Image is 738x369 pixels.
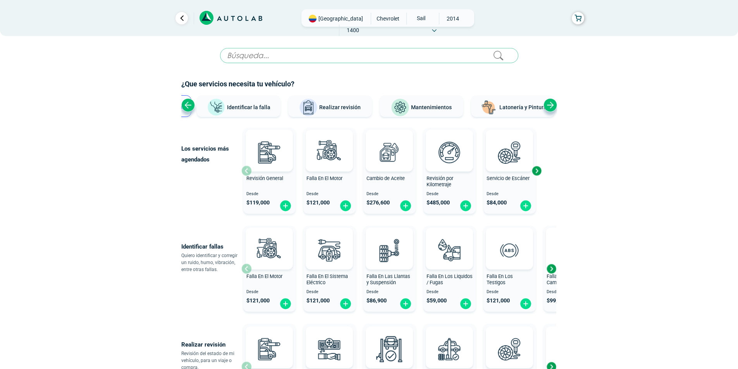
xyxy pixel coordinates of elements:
[258,131,281,154] img: AD0BCuuxAAAAAElFTkSuQmCC
[487,290,533,295] span: Desde
[306,297,330,304] span: $ 121,000
[378,328,401,351] img: AD0BCuuxAAAAAElFTkSuQmCC
[312,135,346,169] img: diagnostic_engine-v3.svg
[547,290,593,295] span: Desde
[363,226,416,312] button: Falla En Las Llantas y Suspensión Desde $86,900
[306,175,342,181] span: Falla En El Motor
[246,192,292,197] span: Desde
[279,200,292,212] img: fi_plus-circle2.svg
[499,104,547,110] span: Latonería y Pintura
[227,104,270,110] span: Identificar la falla
[306,273,348,286] span: Falla En El Sistema Eléctrico
[303,128,356,214] button: Falla En El Motor Desde $121,000
[545,263,557,275] div: Next slide
[246,175,283,181] span: Revisión General
[411,104,452,110] span: Mantenimientos
[432,135,466,169] img: revision_por_kilometraje-v3.svg
[438,328,461,351] img: AD0BCuuxAAAAAElFTkSuQmCC
[479,98,498,117] img: Latonería y Pintura
[487,192,533,197] span: Desde
[498,328,521,351] img: AD0BCuuxAAAAAElFTkSuQmCC
[258,229,281,252] img: AD0BCuuxAAAAAElFTkSuQmCC
[423,128,476,214] button: Revisión por Kilometraje Desde $485,000
[318,15,363,22] span: [GEOGRAPHIC_DATA]
[399,298,412,310] img: fi_plus-circle2.svg
[483,226,536,312] button: Falla En Los Testigos Desde $121,000
[427,175,453,188] span: Revisión por Kilometraje
[459,298,472,310] img: fi_plus-circle2.svg
[432,332,466,366] img: revision_tecno_mecanica-v3.svg
[319,104,361,110] span: Realizar revisión
[427,290,473,295] span: Desde
[427,297,447,304] span: $ 59,000
[246,290,292,295] span: Desde
[520,200,532,212] img: fi_plus-circle2.svg
[378,131,401,154] img: AD0BCuuxAAAAAElFTkSuQmCC
[378,229,401,252] img: AD0BCuuxAAAAAElFTkSuQmCC
[246,297,270,304] span: $ 121,000
[372,135,406,169] img: cambio_de_aceite-v3.svg
[498,131,521,154] img: AD0BCuuxAAAAAElFTkSuQmCC
[246,273,282,279] span: Falla En El Motor
[544,226,596,312] button: Falla En La Caja de Cambio Desde $99,000
[531,165,542,177] div: Next slide
[471,95,555,117] button: Latonería y Pintura
[279,298,292,310] img: fi_plus-circle2.svg
[175,12,188,24] a: Ir al paso anterior
[492,332,526,366] img: escaner-v3.svg
[427,273,473,286] span: Falla En Los Liquidos / Fugas
[309,15,317,22] img: Flag of COLOMBIA
[181,98,195,112] div: Previous slide
[220,48,518,63] input: Búsqueda...
[306,192,353,197] span: Desde
[366,290,413,295] span: Desde
[487,175,530,181] span: Servicio de Escáner
[407,13,434,24] span: SAIL
[306,199,330,206] span: $ 121,000
[312,233,346,267] img: diagnostic_bombilla-v3.svg
[423,226,476,312] button: Falla En Los Liquidos / Fugas Desde $59,000
[339,24,367,36] span: 1400
[547,273,588,286] span: Falla En La Caja de Cambio
[366,175,405,181] span: Cambio de Aceite
[366,297,387,304] span: $ 86,900
[438,229,461,252] img: AD0BCuuxAAAAAElFTkSuQmCC
[181,252,241,273] p: Quiero identificar y corregir un ruido, humo, vibración, entre otras fallas.
[243,226,296,312] button: Falla En El Motor Desde $121,000
[459,200,472,212] img: fi_plus-circle2.svg
[487,273,513,286] span: Falla En Los Testigos
[306,290,353,295] span: Desde
[243,128,296,214] button: Revisión General Desde $119,000
[181,339,241,350] p: Realizar revisión
[197,95,280,117] button: Identificar la falla
[366,199,390,206] span: $ 276,600
[318,229,341,252] img: AD0BCuuxAAAAAElFTkSuQmCC
[427,192,473,197] span: Desde
[303,226,356,312] button: Falla En El Sistema Eléctrico Desde $121,000
[181,241,241,252] p: Identificar fallas
[288,95,372,117] button: Realizar revisión
[372,332,406,366] img: peritaje-v3.svg
[391,98,409,117] img: Mantenimientos
[552,332,587,366] img: cambio_bateria-v3.svg
[372,233,406,267] img: diagnostic_suspension-v3.svg
[552,233,587,267] img: diagnostic_caja-de-cambios-v3.svg
[439,13,467,24] span: 2014
[339,200,352,212] img: fi_plus-circle2.svg
[544,98,557,112] div: Next slide
[318,131,341,154] img: AD0BCuuxAAAAAElFTkSuQmCC
[258,328,281,351] img: AD0BCuuxAAAAAElFTkSuQmCC
[483,128,536,214] button: Servicio de Escáner Desde $84,000
[366,273,410,286] span: Falla En Las Llantas y Suspensión
[498,229,521,252] img: AD0BCuuxAAAAAElFTkSuQmCC
[252,135,286,169] img: revision_general-v3.svg
[438,131,461,154] img: AD0BCuuxAAAAAElFTkSuQmCC
[492,233,526,267] img: diagnostic_diagnostic_abs-v3.svg
[520,298,532,310] img: fi_plus-circle2.svg
[427,199,450,206] span: $ 485,000
[207,98,225,117] img: Identificar la falla
[181,79,557,89] h2: ¿Que servicios necesita tu vehículo?
[363,128,416,214] button: Cambio de Aceite Desde $276,600
[252,332,286,366] img: revision_general-v3.svg
[374,13,402,24] span: CHEVROLET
